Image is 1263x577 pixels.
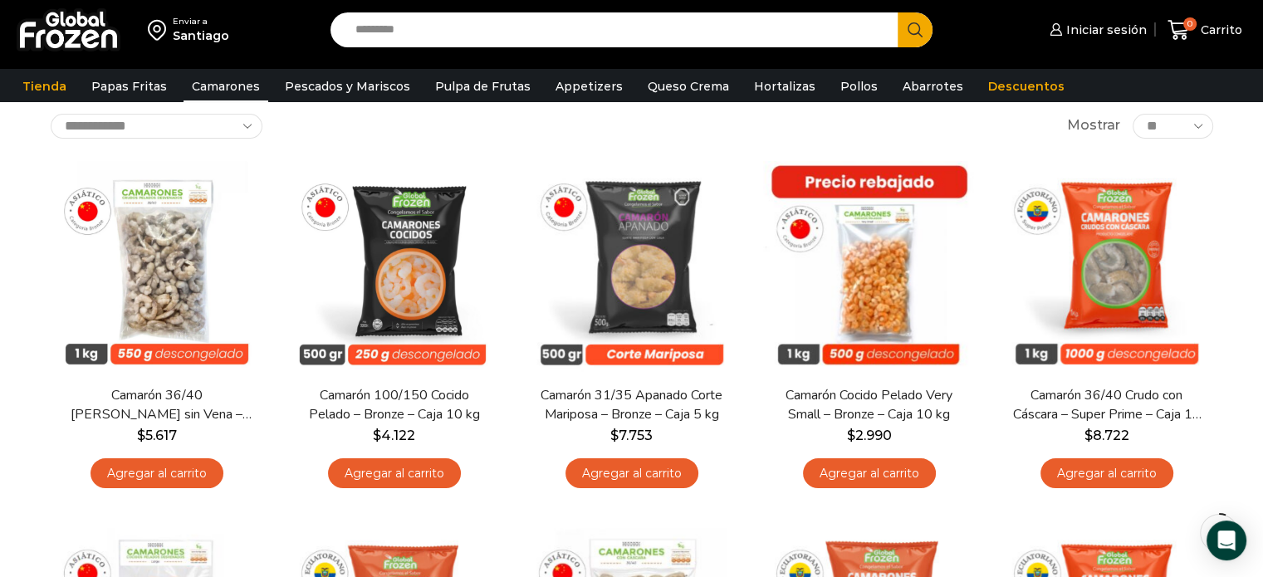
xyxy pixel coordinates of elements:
a: Pulpa de Frutas [427,71,539,102]
a: Agregar al carrito: “Camarón 36/40 Crudo Pelado sin Vena - Bronze - Caja 10 kg” [91,458,223,489]
a: Agregar al carrito: “Camarón 100/150 Cocido Pelado - Bronze - Caja 10 kg” [328,458,461,489]
span: $ [1084,428,1093,443]
a: Appetizers [547,71,631,102]
span: 0 [1183,17,1197,31]
bdi: 4.122 [373,428,415,443]
a: Queso Crema [639,71,737,102]
div: Open Intercom Messenger [1207,521,1246,560]
a: Agregar al carrito: “Camarón Cocido Pelado Very Small - Bronze - Caja 10 kg” [803,458,936,489]
a: Agregar al carrito: “Camarón 36/40 Crudo con Cáscara - Super Prime - Caja 10 kg” [1040,458,1173,489]
a: Iniciar sesión [1045,13,1147,46]
a: Descuentos [980,71,1073,102]
a: Pescados y Mariscos [277,71,419,102]
img: address-field-icon.svg [148,16,173,44]
a: Camarón 100/150 Cocido Pelado – Bronze – Caja 10 kg [298,386,489,424]
span: Iniciar sesión [1062,22,1147,38]
a: Pollos [832,71,886,102]
span: Carrito [1197,22,1242,38]
bdi: 8.722 [1084,428,1129,443]
a: Camarón 31/35 Apanado Corte Mariposa – Bronze – Caja 5 kg [536,386,727,424]
span: $ [610,428,619,443]
bdi: 2.990 [847,428,892,443]
a: Camarón 36/40 Crudo con Cáscara – Super Prime – Caja 10 kg [1011,386,1202,424]
a: Camarón Cocido Pelado Very Small – Bronze – Caja 10 kg [773,386,964,424]
a: 0 Carrito [1163,11,1246,50]
span: $ [137,428,145,443]
a: Tienda [14,71,75,102]
a: Hortalizas [746,71,824,102]
a: Abarrotes [894,71,972,102]
a: Camarones [184,71,268,102]
div: Enviar a [173,16,229,27]
span: Mostrar [1067,116,1120,135]
span: $ [847,428,855,443]
span: $ [373,428,381,443]
a: Camarón 36/40 [PERSON_NAME] sin Vena – Bronze – Caja 10 kg [61,386,252,424]
a: Agregar al carrito: “Camarón 31/35 Apanado Corte Mariposa - Bronze - Caja 5 kg” [565,458,698,489]
select: Pedido de la tienda [51,114,262,139]
button: Search button [898,12,933,47]
bdi: 5.617 [137,428,177,443]
div: Santiago [173,27,229,44]
a: Papas Fritas [83,71,175,102]
bdi: 7.753 [610,428,653,443]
